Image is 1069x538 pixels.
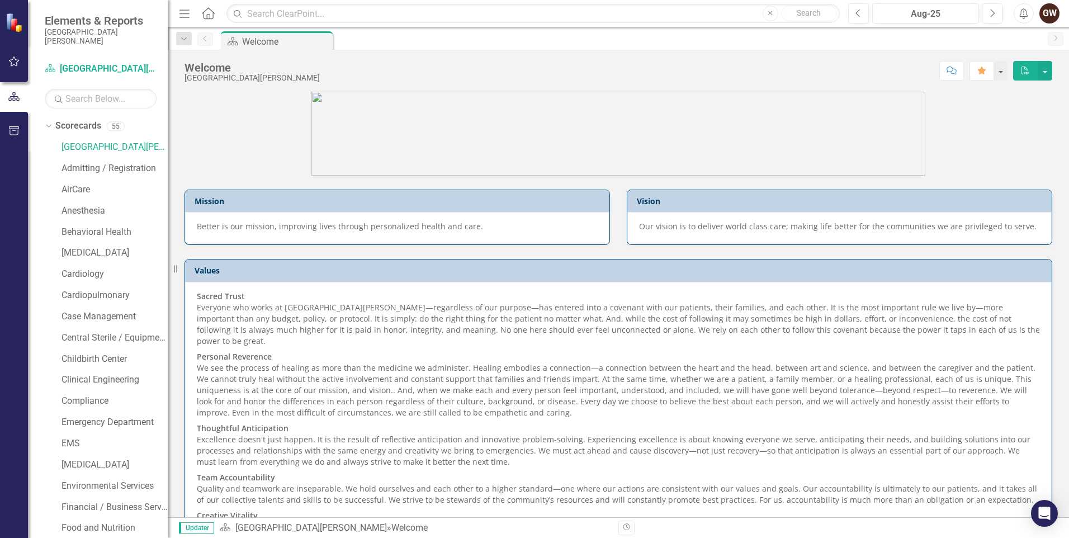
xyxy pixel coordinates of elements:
[6,13,25,32] img: ClearPoint Strategy
[235,522,387,533] a: [GEOGRAPHIC_DATA][PERSON_NAME]
[45,27,157,46] small: [GEOGRAPHIC_DATA][PERSON_NAME]
[637,197,1046,205] h3: Vision
[197,291,1040,349] p: Everyone who works at [GEOGRAPHIC_DATA][PERSON_NAME]—regardless of our purpose—has entered into a...
[62,416,168,429] a: Emergency Department
[62,332,168,344] a: Central Sterile / Equipment Distribution
[62,374,168,386] a: Clinical Engineering
[197,470,1040,508] p: Quality and teamwork are inseparable. We hold ourselves and each other to a higher standard—one w...
[62,141,168,154] a: [GEOGRAPHIC_DATA][PERSON_NAME]
[179,522,214,534] span: Updater
[197,349,1040,421] p: We see the process of healing as more than the medicine we administer. Healing embodies a connect...
[45,63,157,75] a: [GEOGRAPHIC_DATA][PERSON_NAME]
[872,3,979,23] button: Aug-25
[197,472,275,483] strong: Team Accountability
[62,162,168,175] a: Admitting / Registration
[1039,3,1059,23] button: GW
[62,310,168,323] a: Case Management
[62,183,168,196] a: AirCare
[781,6,837,21] button: Search
[197,421,1040,470] p: Excellence doesn't just happen. It is the result of reflective anticipation and innovative proble...
[197,291,245,301] strong: Sacred Trust
[195,266,1046,275] h3: Values
[62,522,168,535] a: Food and Nutrition
[45,14,157,27] span: Elements & Reports
[197,510,258,521] strong: Creative Vitality
[195,197,604,205] h3: Mission
[197,351,272,362] strong: Personal Reverence
[220,522,610,535] div: »
[45,89,157,108] input: Search Below...
[1031,500,1058,527] div: Open Intercom Messenger
[55,120,101,133] a: Scorecards
[185,74,320,82] div: [GEOGRAPHIC_DATA][PERSON_NAME]
[639,221,1040,232] p: Our vision is to deliver world class care; making life better for the communities we are privileg...
[62,247,168,259] a: [MEDICAL_DATA]
[62,459,168,471] a: [MEDICAL_DATA]
[107,121,125,131] div: 55
[197,423,288,433] strong: Thoughtful Anticipation
[62,437,168,450] a: EMS
[62,268,168,281] a: Cardiology
[797,8,821,17] span: Search
[62,501,168,514] a: Financial / Business Services
[391,522,428,533] div: Welcome
[62,289,168,302] a: Cardiopulmonary
[62,226,168,239] a: Behavioral Health
[197,221,598,232] p: Better is our mission, improving lives through personalized health and care.
[185,62,320,74] div: Welcome
[311,92,925,176] img: SJRMC%20new%20logo%203.jpg
[62,353,168,366] a: Childbirth Center
[242,35,330,49] div: Welcome
[62,205,168,218] a: Anesthesia
[62,480,168,493] a: Environmental Services
[876,7,975,21] div: Aug-25
[62,395,168,408] a: Compliance
[226,4,840,23] input: Search ClearPoint...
